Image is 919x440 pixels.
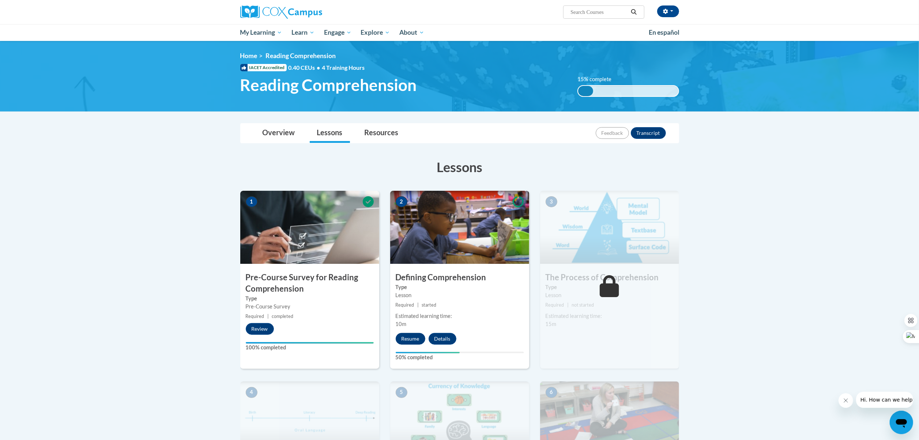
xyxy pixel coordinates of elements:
[396,321,407,327] span: 10m
[322,64,365,71] span: 4 Training Hours
[246,342,374,344] div: Your progress
[289,64,322,72] span: 0.40 CEUs
[396,312,524,320] div: Estimated learning time:
[240,5,322,19] img: Cox Campus
[649,29,680,36] span: En español
[644,25,685,40] a: En español
[546,312,674,320] div: Estimated learning time:
[396,302,414,308] span: Required
[546,387,557,398] span: 6
[240,52,257,60] a: Home
[422,302,436,308] span: started
[240,64,287,71] span: IACET Accredited
[324,28,351,37] span: Engage
[856,392,913,408] iframe: Message from company
[546,291,674,299] div: Lesson
[236,24,287,41] a: My Learning
[240,158,679,176] h3: Lessons
[291,28,315,37] span: Learn
[657,5,679,17] button: Account Settings
[396,352,460,353] div: Your progress
[390,272,529,283] h3: Defining Comprehension
[572,302,594,308] span: not started
[246,303,374,311] div: Pre-Course Survey
[417,302,419,308] span: |
[628,8,639,16] button: Search
[578,86,593,96] div: 15% complete
[246,295,374,303] label: Type
[540,272,679,283] h3: The Process of Comprehension
[266,52,336,60] span: Reading Comprehension
[267,314,269,319] span: |
[429,333,456,345] button: Details
[395,24,429,41] a: About
[567,302,569,308] span: |
[240,5,379,19] a: Cox Campus
[596,127,629,139] button: Feedback
[396,196,407,207] span: 2
[570,8,628,16] input: Search Courses
[396,291,524,299] div: Lesson
[272,314,293,319] span: completed
[546,196,557,207] span: 3
[255,124,302,143] a: Overview
[229,24,690,41] div: Main menu
[356,24,395,41] a: Explore
[396,387,407,398] span: 5
[390,191,529,264] img: Course Image
[240,75,417,95] span: Reading Comprehension
[396,333,425,345] button: Resume
[287,24,319,41] a: Learn
[399,28,424,37] span: About
[357,124,406,143] a: Resources
[839,393,853,408] iframe: Close message
[890,411,913,434] iframe: Button to launch messaging window
[631,127,666,139] button: Transcript
[246,314,264,319] span: Required
[577,75,619,83] label: 15% complete
[246,196,257,207] span: 1
[317,64,320,71] span: •
[240,28,282,37] span: My Learning
[319,24,356,41] a: Engage
[540,191,679,264] img: Course Image
[240,272,379,295] h3: Pre-Course Survey for Reading Comprehension
[546,302,564,308] span: Required
[246,344,374,352] label: 100% completed
[4,5,59,11] span: Hi. How can we help?
[240,191,379,264] img: Course Image
[246,387,257,398] span: 4
[361,28,390,37] span: Explore
[546,321,557,327] span: 15m
[546,283,674,291] label: Type
[396,353,524,361] label: 50% completed
[396,283,524,291] label: Type
[310,124,350,143] a: Lessons
[246,323,274,335] button: Review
